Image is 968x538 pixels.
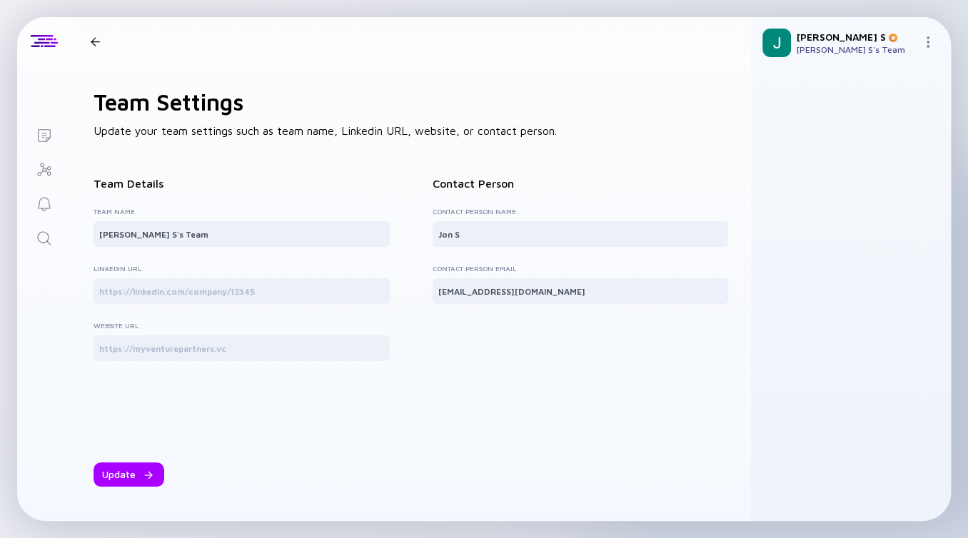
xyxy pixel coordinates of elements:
[433,177,729,190] div: Contact Person
[797,31,917,43] div: [PERSON_NAME] S
[94,207,390,215] label: Team Name
[94,321,390,330] label: Website URL
[17,186,71,220] a: Reminders
[94,462,164,487] button: Update
[94,264,390,273] label: Linkedin URL
[99,284,384,298] input: https://linkedin.com/company/12345
[17,117,71,151] a: Lists
[17,151,71,186] a: Investor Map
[99,341,384,355] input: https://myventurepartners.vc
[797,44,917,55] div: [PERSON_NAME] S's Team
[433,207,729,215] label: Contact Person Name
[438,227,723,241] input: Jane Smith
[71,66,751,521] div: Update your team settings such as team name, Linkedin URL, website, or contact person.
[762,29,791,57] img: Jon Profile Picture
[99,227,384,241] input: My Venture Partners
[17,220,71,254] a: Search
[433,264,729,273] label: Contact Person Email
[94,177,390,190] div: Team Details
[94,88,728,116] h1: Team Settings
[438,284,723,298] input: mail@gmail.com
[922,36,934,48] img: Menu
